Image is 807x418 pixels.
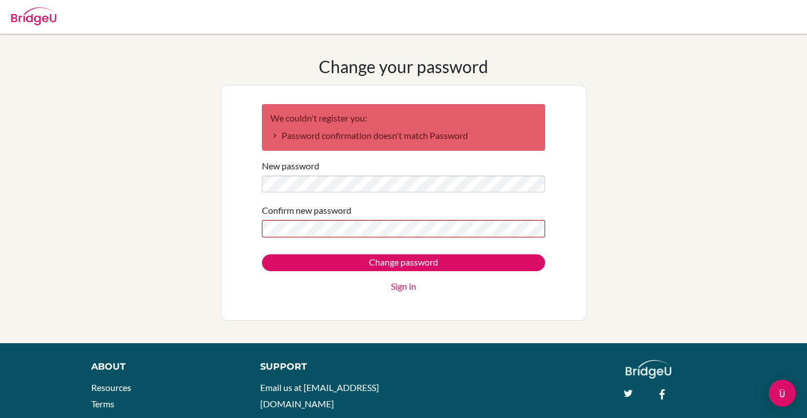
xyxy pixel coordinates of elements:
img: logo_white@2x-f4f0deed5e89b7ecb1c2cc34c3e3d731f90f0f143d5ea2071677605dd97b5244.png [626,360,671,379]
h1: Change your password [319,56,488,77]
input: Change password [262,254,545,271]
img: Bridge-U [11,7,56,25]
div: Open Intercom Messenger [769,380,796,407]
div: Support [260,360,392,374]
h2: We couldn't register you: [270,113,537,123]
li: Password confirmation doesn't match Password [270,129,537,142]
a: Terms [91,398,114,409]
label: New password [262,159,319,173]
div: About [91,360,235,374]
a: Resources [91,382,131,393]
label: Confirm new password [262,204,351,217]
a: Email us at [EMAIL_ADDRESS][DOMAIN_NAME] [260,382,379,410]
a: Sign in [391,280,416,293]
